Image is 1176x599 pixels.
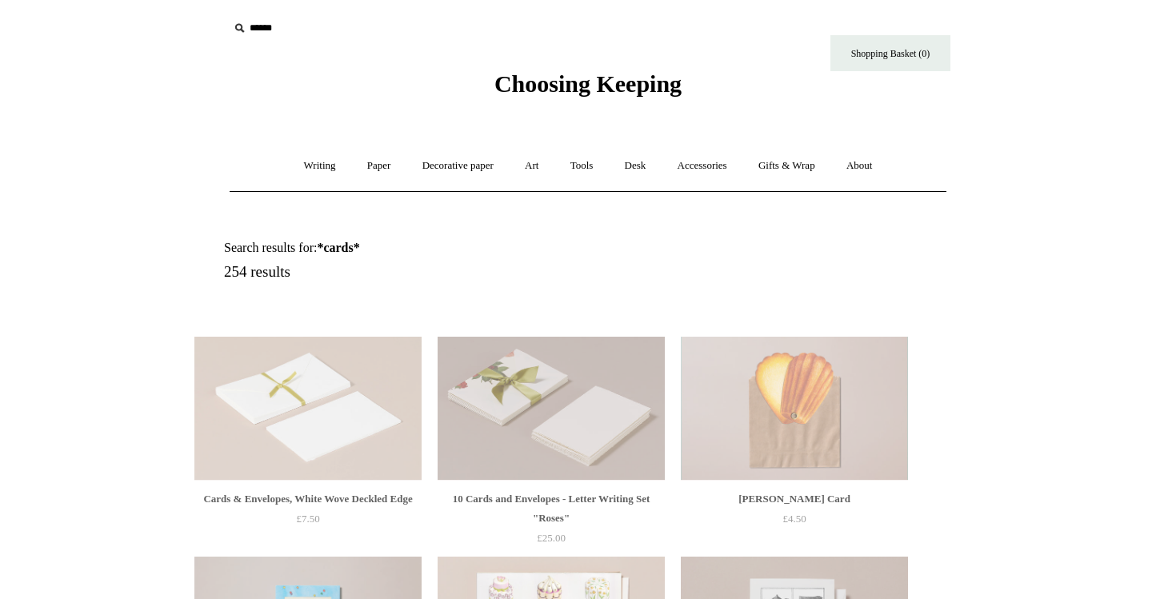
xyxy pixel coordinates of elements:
[438,337,665,481] img: 10 Cards and Envelopes - Letter Writing Set "Roses"
[290,145,350,187] a: Writing
[198,489,418,509] div: Cards & Envelopes, White Wove Deckled Edge
[442,489,661,528] div: 10 Cards and Envelopes - Letter Writing Set "Roses"
[782,513,806,525] span: £4.50
[353,145,406,187] a: Paper
[224,240,606,255] h1: Search results for:
[681,337,908,481] img: Madeleine Greeting Card
[556,145,608,187] a: Tools
[296,513,319,525] span: £7.50
[194,337,422,481] img: Cards & Envelopes, White Wove Deckled Edge
[663,145,742,187] a: Accessories
[408,145,508,187] a: Decorative paper
[685,489,904,509] div: [PERSON_NAME] Card
[610,145,661,187] a: Desk
[744,145,830,187] a: Gifts & Wrap
[537,532,566,544] span: £25.00
[681,489,908,555] a: [PERSON_NAME] Card £4.50
[681,337,908,481] a: Madeleine Greeting Card Madeleine Greeting Card
[438,337,665,481] a: 10 Cards and Envelopes - Letter Writing Set "Roses" 10 Cards and Envelopes - Letter Writing Set "...
[194,489,422,555] a: Cards & Envelopes, White Wove Deckled Edge £7.50
[224,263,606,282] h5: 254 results
[494,83,682,94] a: Choosing Keeping
[194,337,422,481] a: Cards & Envelopes, White Wove Deckled Edge Cards & Envelopes, White Wove Deckled Edge
[832,145,887,187] a: About
[438,489,665,555] a: 10 Cards and Envelopes - Letter Writing Set "Roses" £25.00
[510,145,553,187] a: Art
[830,35,950,71] a: Shopping Basket (0)
[494,70,682,97] span: Choosing Keeping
